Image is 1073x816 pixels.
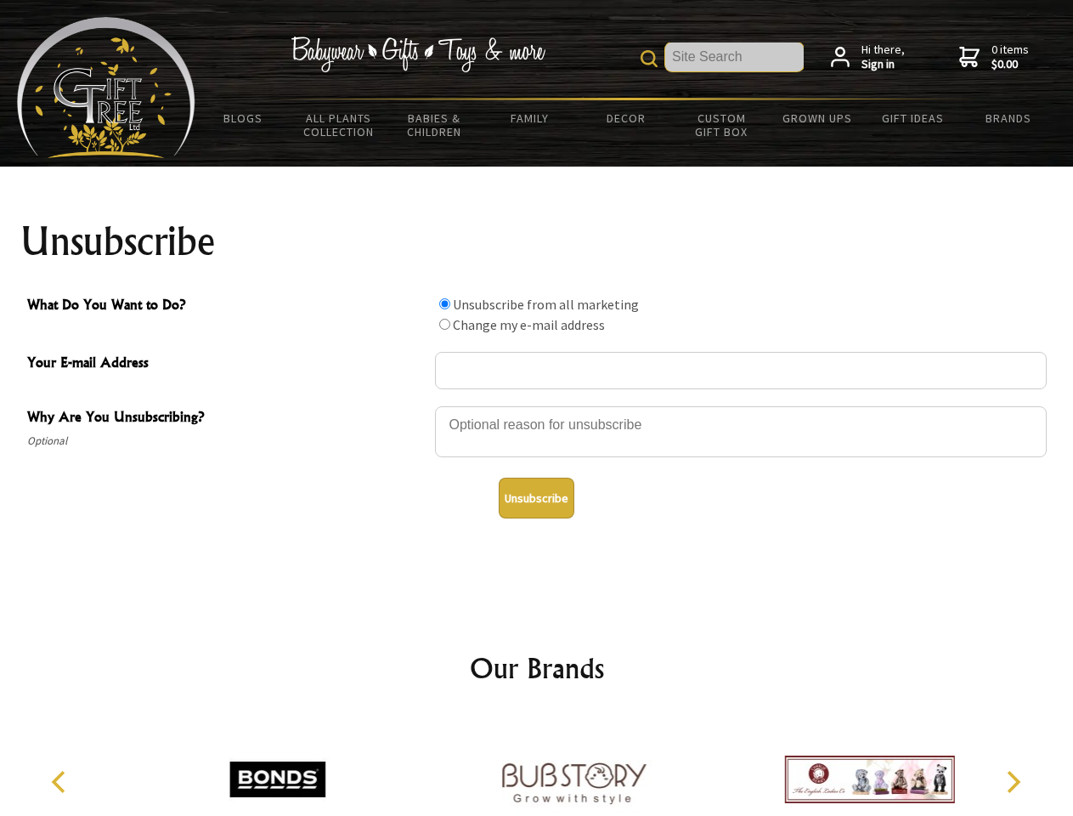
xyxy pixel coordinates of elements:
button: Previous [42,763,80,801]
strong: Sign in [861,57,905,72]
a: Brands [961,100,1057,136]
a: All Plants Collection [291,100,387,150]
img: product search [641,50,658,67]
input: What Do You Want to Do? [439,319,450,330]
a: 0 items$0.00 [959,42,1029,72]
label: Change my e-mail address [453,316,605,333]
span: What Do You Want to Do? [27,294,426,319]
a: Grown Ups [769,100,865,136]
h2: Our Brands [34,648,1040,688]
label: Unsubscribe from all marketing [453,296,639,313]
span: 0 items [991,42,1029,72]
a: Family [483,100,579,136]
input: Your E-mail Address [435,352,1047,389]
textarea: Why Are You Unsubscribing? [435,406,1047,457]
img: Babywear - Gifts - Toys & more [291,37,545,72]
input: Site Search [665,42,804,71]
a: Hi there,Sign in [831,42,905,72]
a: BLOGS [195,100,291,136]
h1: Unsubscribe [20,221,1053,262]
button: Next [994,763,1031,801]
strong: $0.00 [991,57,1029,72]
span: Why Are You Unsubscribing? [27,406,426,431]
span: Hi there, [861,42,905,72]
span: Your E-mail Address [27,352,426,377]
a: Decor [578,100,674,136]
img: Babyware - Gifts - Toys and more... [17,17,195,158]
a: Gift Ideas [865,100,961,136]
span: Optional [27,431,426,451]
a: Babies & Children [387,100,483,150]
a: Custom Gift Box [674,100,770,150]
input: What Do You Want to Do? [439,298,450,309]
button: Unsubscribe [499,478,574,518]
